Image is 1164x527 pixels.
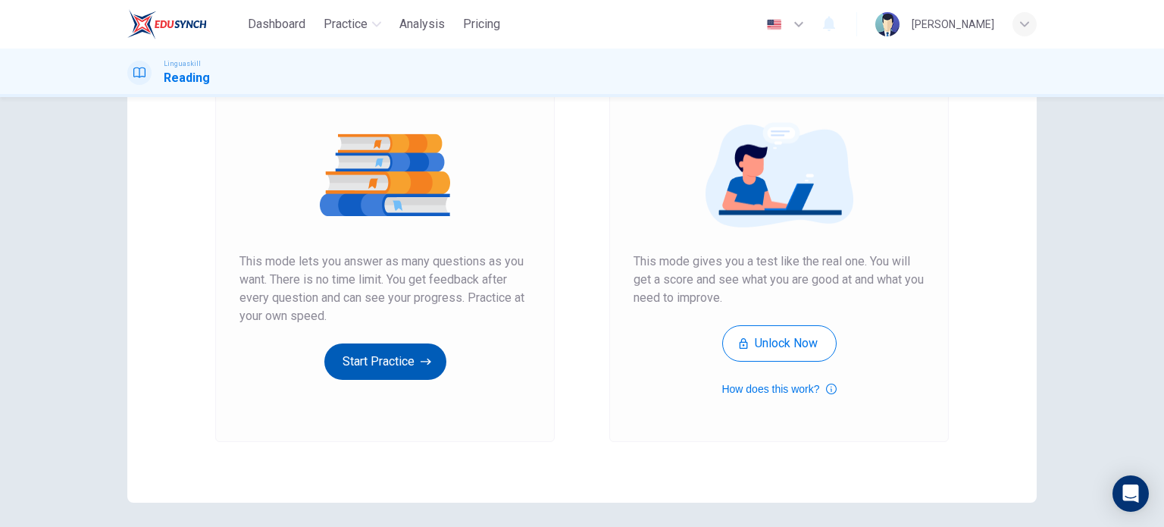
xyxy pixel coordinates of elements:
a: EduSynch logo [127,9,242,39]
button: Practice [318,11,387,38]
button: How does this work? [721,380,836,398]
span: Analysis [399,15,445,33]
button: Analysis [393,11,451,38]
img: Profile picture [875,12,900,36]
span: This mode gives you a test like the real one. You will get a score and see what you are good at a... [634,253,925,307]
img: en [765,19,784,30]
span: Practice [324,15,368,33]
button: Dashboard [242,11,311,38]
button: Start Practice [324,343,446,380]
div: [PERSON_NAME] [912,15,994,33]
span: This mode lets you answer as many questions as you want. There is no time limit. You get feedback... [239,253,530,325]
span: Dashboard [248,15,305,33]
span: Pricing [463,15,500,33]
div: Open Intercom Messenger [1112,475,1149,512]
h1: Reading [164,69,210,87]
button: Unlock Now [722,325,837,362]
button: Pricing [457,11,506,38]
img: EduSynch logo [127,9,207,39]
span: Linguaskill [164,58,201,69]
